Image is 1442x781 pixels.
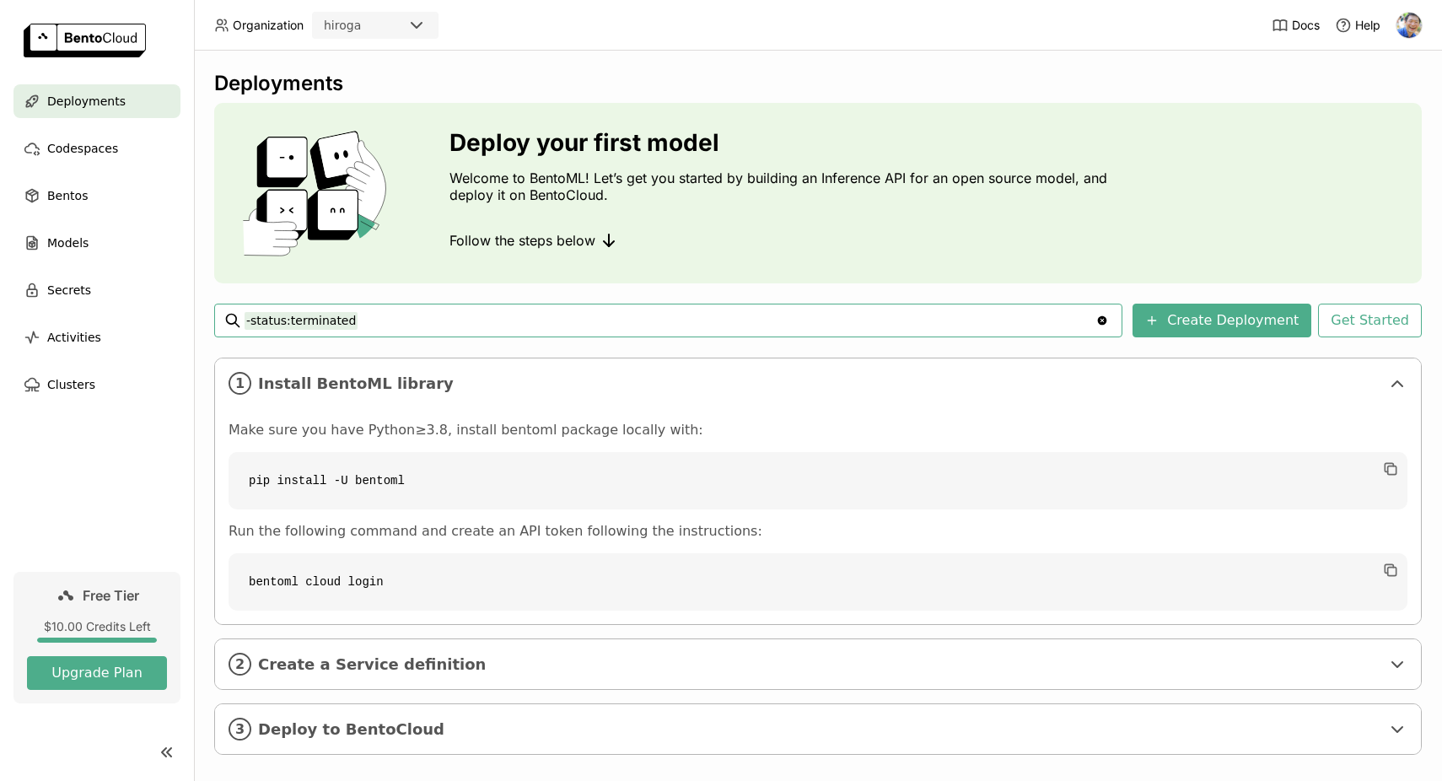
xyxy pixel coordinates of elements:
[214,71,1422,96] div: Deployments
[449,232,595,249] span: Follow the steps below
[229,553,1407,611] code: bentoml cloud login
[229,653,251,676] i: 2
[229,523,1407,540] p: Run the following command and create an API token following the instructions:
[47,374,95,395] span: Clusters
[1292,18,1320,33] span: Docs
[1335,17,1380,34] div: Help
[228,130,409,256] img: cover onboarding
[215,358,1421,408] div: 1Install BentoML library
[13,368,180,401] a: Clusters
[215,704,1421,754] div: 3Deploy to BentoCloud
[47,280,91,300] span: Secrets
[258,655,1380,674] span: Create a Service definition
[47,91,126,111] span: Deployments
[13,179,180,213] a: Bentos
[1355,18,1380,33] span: Help
[1095,314,1109,327] svg: Clear value
[229,372,251,395] i: 1
[233,18,304,33] span: Organization
[229,422,1407,439] p: Make sure you have Python≥3.8, install bentoml package locally with:
[27,619,167,634] div: $10.00 Credits Left
[245,307,1095,334] input: Search
[449,170,1116,203] p: Welcome to BentoML! Let’s get you started by building an Inference API for an open source model, ...
[13,572,180,703] a: Free Tier$10.00 Credits LeftUpgrade Plan
[47,186,88,206] span: Bentos
[47,233,89,253] span: Models
[363,18,364,35] input: Selected hiroga.
[229,718,251,741] i: 3
[1318,304,1422,337] button: Get Started
[47,327,101,347] span: Activities
[13,320,180,354] a: Activities
[27,656,167,690] button: Upgrade Plan
[258,720,1380,739] span: Deploy to BentoCloud
[1272,17,1320,34] a: Docs
[229,452,1407,509] code: pip install -U bentoml
[324,17,361,34] div: hiroga
[47,138,118,159] span: Codespaces
[13,84,180,118] a: Deployments
[83,587,139,604] span: Free Tier
[13,226,180,260] a: Models
[449,129,1116,156] h3: Deploy your first model
[24,24,146,57] img: logo
[1133,304,1311,337] button: Create Deployment
[215,639,1421,689] div: 2Create a Service definition
[13,273,180,307] a: Secrets
[1396,13,1422,38] img: Hiroaki Ogasawara
[258,374,1380,393] span: Install BentoML library
[13,132,180,165] a: Codespaces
